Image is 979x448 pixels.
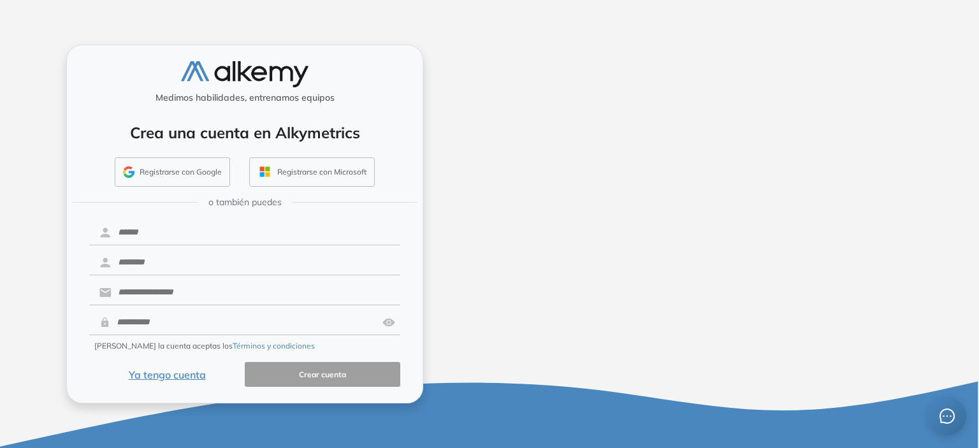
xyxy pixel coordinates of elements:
span: message [939,408,955,424]
button: Registrarse con Google [115,157,230,187]
h4: Crea una cuenta en Alkymetrics [83,124,406,142]
img: logo-alkemy [181,61,308,87]
button: Crear cuenta [245,362,400,387]
span: o también puedes [208,196,282,209]
button: Términos y condiciones [233,340,315,352]
span: [PERSON_NAME] la cuenta aceptas los [94,340,315,352]
button: Ya tengo cuenta [89,362,245,387]
img: OUTLOOK_ICON [257,164,272,179]
img: GMAIL_ICON [123,166,134,178]
button: Registrarse con Microsoft [249,157,375,187]
img: asd [382,310,395,335]
h5: Medimos habilidades, entrenamos equipos [72,92,417,103]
